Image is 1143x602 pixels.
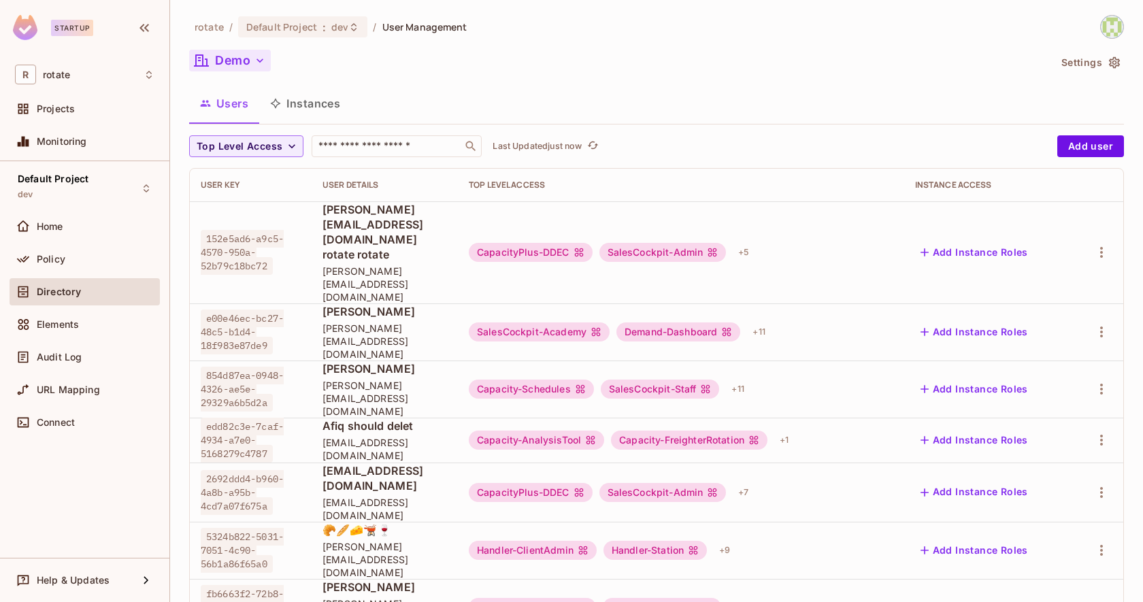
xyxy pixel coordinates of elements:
[322,202,447,262] span: [PERSON_NAME][EMAIL_ADDRESS][DOMAIN_NAME] rotate rotate
[37,417,75,428] span: Connect
[601,380,720,399] div: SalesCockpit-Staff
[582,138,601,154] span: Click to refresh data
[611,431,767,450] div: Capacity-FreighterRotation
[747,321,770,343] div: + 11
[37,575,110,586] span: Help & Updates
[37,254,65,265] span: Policy
[322,180,447,190] div: User Details
[37,221,63,232] span: Home
[915,241,1033,263] button: Add Instance Roles
[469,180,893,190] div: Top Level Access
[189,135,303,157] button: Top Level Access
[322,379,447,418] span: [PERSON_NAME][EMAIL_ADDRESS][DOMAIN_NAME]
[322,540,447,579] span: [PERSON_NAME][EMAIL_ADDRESS][DOMAIN_NAME]
[201,310,284,354] span: e00e46ec-bc27-48c5-b1d4-18f983e87de9
[469,243,593,262] div: CapacityPlus-DDEC
[322,304,447,319] span: [PERSON_NAME]
[733,241,755,263] div: + 5
[189,86,259,120] button: Users
[259,86,351,120] button: Instances
[37,136,87,147] span: Monitoring
[322,22,327,33] span: :
[469,431,604,450] div: Capacity-AnalysisTool
[201,230,284,275] span: 152e5ad6-a9c5-4570-950a-52b79c18bc72
[322,436,447,462] span: [EMAIL_ADDRESS][DOMAIN_NAME]
[322,361,447,376] span: [PERSON_NAME]
[373,20,376,33] li: /
[13,15,37,40] img: SReyMgAAAABJRU5ErkJggg==
[584,138,601,154] button: refresh
[197,138,282,155] span: Top Level Access
[733,482,754,503] div: + 7
[915,321,1033,343] button: Add Instance Roles
[246,20,317,33] span: Default Project
[51,20,93,36] div: Startup
[195,20,224,33] span: the active workspace
[469,541,597,560] div: Handler-ClientAdmin
[915,180,1061,190] div: Instance Access
[1056,52,1124,73] button: Settings
[587,139,599,153] span: refresh
[915,429,1033,451] button: Add Instance Roles
[189,50,271,71] button: Demo
[915,482,1033,503] button: Add Instance Roles
[18,189,33,200] span: dev
[599,483,727,502] div: SalesCockpit-Admin
[15,65,36,84] span: R
[322,265,447,303] span: [PERSON_NAME][EMAIL_ADDRESS][DOMAIN_NAME]
[43,69,70,80] span: Workspace: rotate
[18,173,88,184] span: Default Project
[616,322,740,341] div: Demand-Dashboard
[322,580,447,595] span: [PERSON_NAME]
[915,539,1033,561] button: Add Instance Roles
[322,463,447,493] span: [EMAIL_ADDRESS][DOMAIN_NAME]
[37,384,100,395] span: URL Mapping
[37,352,82,363] span: Audit Log
[599,243,727,262] div: SalesCockpit-Admin
[322,418,447,433] span: Afiq should delet
[322,522,447,537] span: 🥐🥖🧀🫕🍷
[469,380,594,399] div: Capacity-Schedules
[37,286,81,297] span: Directory
[331,20,348,33] span: dev
[469,322,610,341] div: SalesCockpit-Academy
[382,20,467,33] span: User Management
[201,470,284,515] span: 2692ddd4-b960-4a8b-a95b-4cd7a07f675a
[915,378,1033,400] button: Add Instance Roles
[201,180,301,190] div: User Key
[603,541,707,560] div: Handler-Station
[1057,135,1124,157] button: Add user
[493,141,582,152] p: Last Updated just now
[201,528,284,573] span: 5324b822-5031-7051-4c90-56b1a86f65a0
[37,319,79,330] span: Elements
[469,483,593,502] div: CapacityPlus-DDEC
[229,20,233,33] li: /
[322,496,447,522] span: [EMAIL_ADDRESS][DOMAIN_NAME]
[201,367,284,412] span: 854d87ea-0948-4326-ae5e-29329a6b5d2a
[37,103,75,114] span: Projects
[322,322,447,361] span: [PERSON_NAME][EMAIL_ADDRESS][DOMAIN_NAME]
[201,418,284,463] span: edd82c3e-7caf-4934-a7e0-5168279c4787
[714,539,735,561] div: + 9
[774,429,794,451] div: + 1
[726,378,749,400] div: + 11
[1101,16,1123,38] img: fatin@letsrotate.com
